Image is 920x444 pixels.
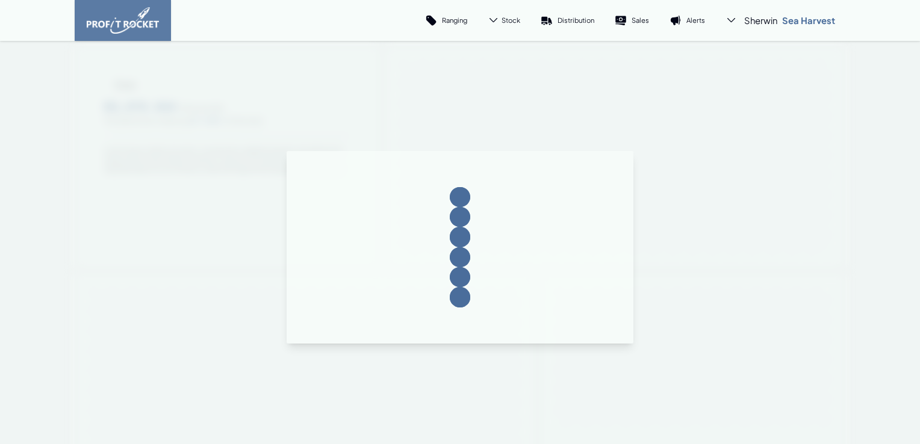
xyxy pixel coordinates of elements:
p: Sea Harvest [782,14,835,26]
p: Ranging [442,16,467,25]
span: Sherwin [744,14,777,26]
a: Ranging [415,6,477,35]
span: Stock [502,16,520,25]
a: Alerts [659,6,715,35]
a: Distribution [530,6,605,35]
p: Alerts [686,16,705,25]
a: Sales [605,6,659,35]
p: Sales [632,16,649,25]
img: image [87,7,159,34]
p: Distribution [558,16,594,25]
